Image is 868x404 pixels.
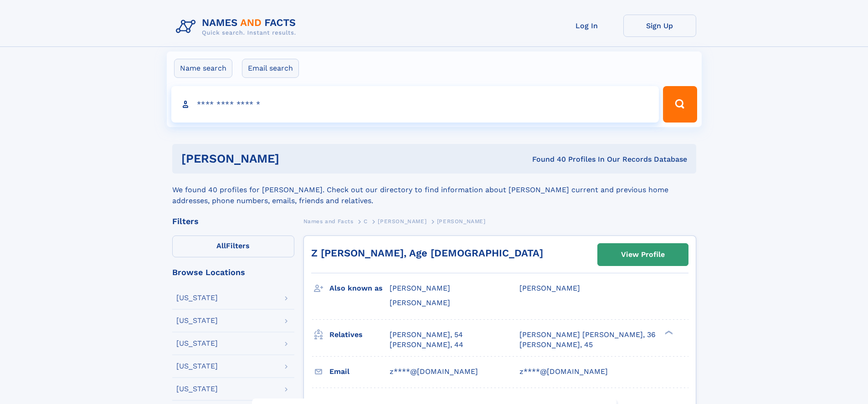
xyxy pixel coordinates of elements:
a: [PERSON_NAME], 45 [519,340,593,350]
img: Logo Names and Facts [172,15,303,39]
div: We found 40 profiles for [PERSON_NAME]. Check out our directory to find information about [PERSON... [172,174,696,206]
a: [PERSON_NAME], 54 [390,330,463,340]
h1: [PERSON_NAME] [181,153,406,164]
a: Log In [550,15,623,37]
h3: Email [329,364,390,379]
span: C [364,218,368,225]
a: [PERSON_NAME] [378,215,426,227]
div: Found 40 Profiles In Our Records Database [406,154,687,164]
span: [PERSON_NAME] [519,284,580,292]
span: [PERSON_NAME] [390,284,450,292]
h3: Relatives [329,327,390,343]
button: Search Button [663,86,697,123]
h3: Also known as [329,281,390,296]
span: All [216,241,226,250]
div: [US_STATE] [176,317,218,324]
span: [PERSON_NAME] [437,218,486,225]
div: View Profile [621,244,665,265]
div: [US_STATE] [176,363,218,370]
div: Filters [172,217,294,225]
div: [US_STATE] [176,385,218,393]
div: Browse Locations [172,268,294,276]
a: View Profile [598,244,688,266]
label: Filters [172,235,294,257]
a: [PERSON_NAME], 44 [390,340,463,350]
div: ❯ [663,329,673,335]
label: Email search [242,59,299,78]
div: [US_STATE] [176,340,218,347]
span: [PERSON_NAME] [378,218,426,225]
label: Name search [174,59,232,78]
a: Names and Facts [303,215,354,227]
input: search input [171,86,659,123]
a: Sign Up [623,15,696,37]
a: [PERSON_NAME] [PERSON_NAME], 36 [519,330,656,340]
a: Z [PERSON_NAME], Age [DEMOGRAPHIC_DATA] [311,247,543,259]
span: [PERSON_NAME] [390,298,450,307]
div: [US_STATE] [176,294,218,302]
a: C [364,215,368,227]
